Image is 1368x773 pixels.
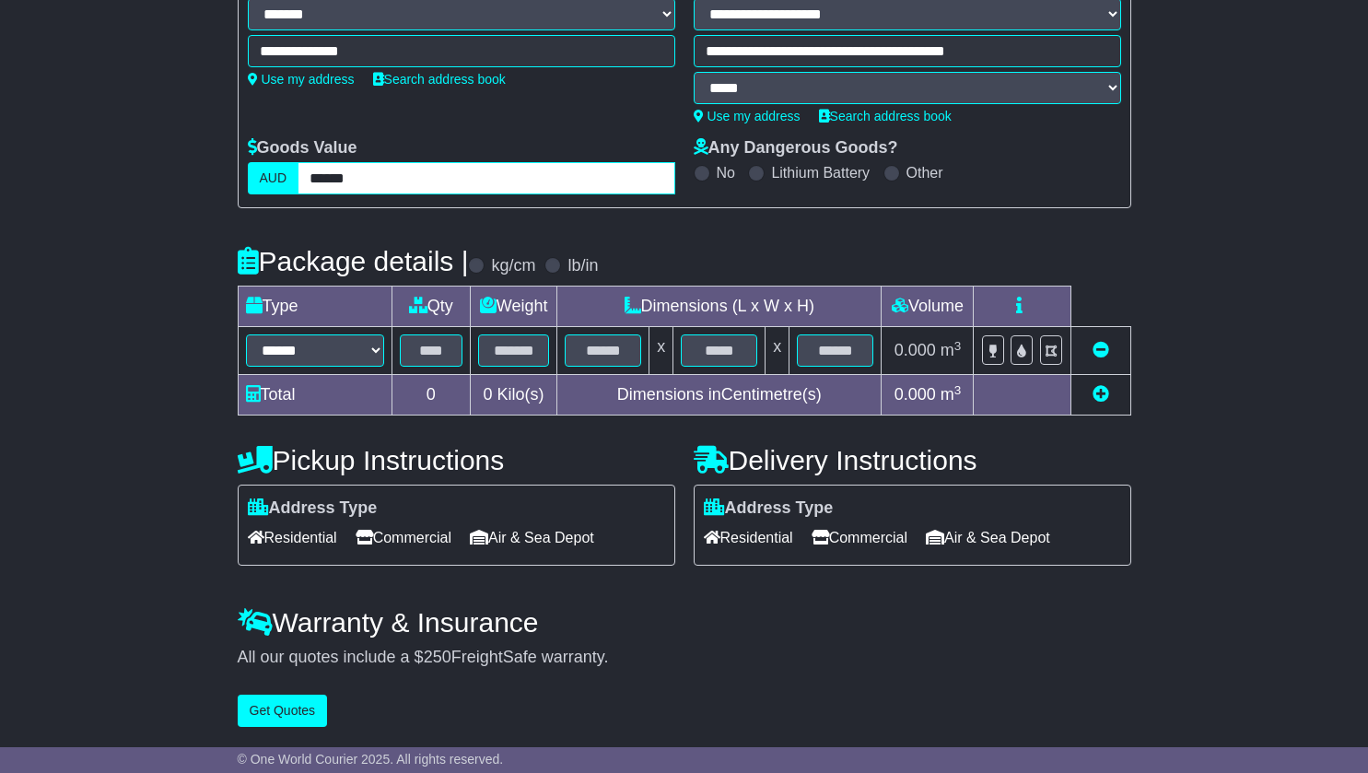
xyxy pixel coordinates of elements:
span: © One World Courier 2025. All rights reserved. [238,752,504,767]
td: Dimensions (L x W x H) [557,287,882,327]
label: Any Dangerous Goods? [694,138,898,158]
a: Search address book [819,109,952,123]
span: m [941,341,962,359]
td: Type [238,287,392,327]
span: Air & Sea Depot [926,523,1050,552]
h4: Pickup Instructions [238,445,675,475]
td: Qty [392,287,471,327]
label: Address Type [248,498,378,519]
span: m [941,385,962,404]
td: Total [238,375,392,416]
td: Kilo(s) [471,375,557,416]
td: Volume [882,287,974,327]
span: Air & Sea Depot [470,523,594,552]
span: 0 [484,385,493,404]
sup: 3 [954,383,962,397]
td: 0 [392,375,471,416]
span: 250 [424,648,451,666]
div: All our quotes include a $ FreightSafe warranty. [238,648,1131,668]
span: 0.000 [894,385,936,404]
label: lb/in [567,256,598,276]
a: Use my address [694,109,801,123]
td: x [766,327,789,375]
label: Other [906,164,943,182]
label: Address Type [704,498,834,519]
span: Residential [704,523,793,552]
label: Lithium Battery [771,164,870,182]
label: Goods Value [248,138,357,158]
span: 0.000 [894,341,936,359]
a: Add new item [1093,385,1109,404]
span: Commercial [356,523,451,552]
h4: Delivery Instructions [694,445,1131,475]
span: Residential [248,523,337,552]
a: Use my address [248,72,355,87]
a: Remove this item [1093,341,1109,359]
td: x [649,327,673,375]
button: Get Quotes [238,695,328,727]
h4: Package details | [238,246,469,276]
label: kg/cm [491,256,535,276]
label: AUD [248,162,299,194]
td: Weight [471,287,557,327]
td: Dimensions in Centimetre(s) [557,375,882,416]
span: Commercial [812,523,907,552]
label: No [717,164,735,182]
h4: Warranty & Insurance [238,607,1131,638]
sup: 3 [954,339,962,353]
a: Search address book [373,72,506,87]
